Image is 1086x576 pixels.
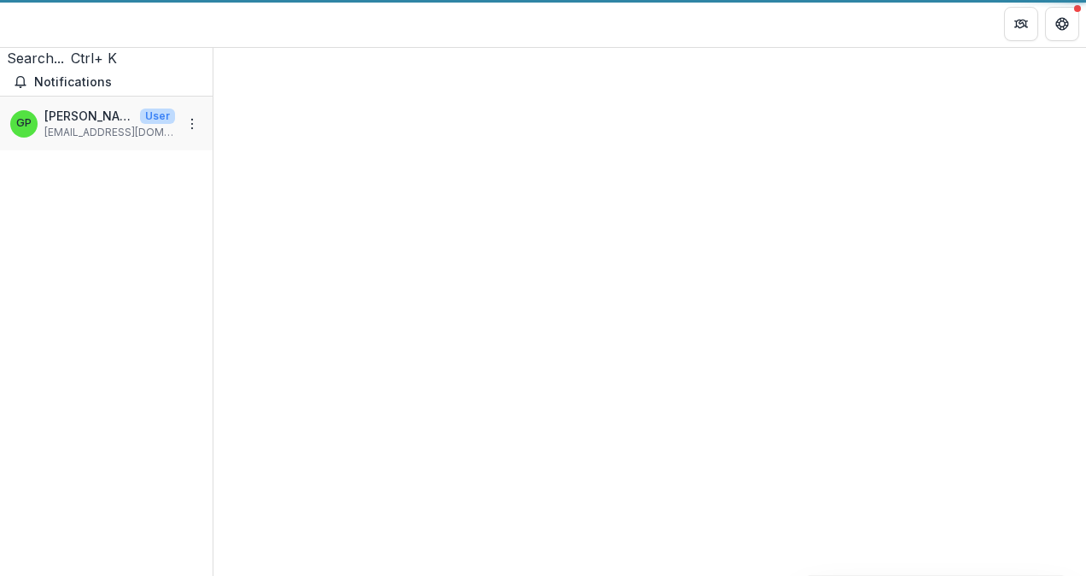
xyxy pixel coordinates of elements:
[34,75,199,90] span: Notifications
[16,118,32,129] div: Greta Patten
[7,68,206,96] button: Notifications
[182,114,202,134] button: More
[1004,7,1038,41] button: Partners
[140,109,175,124] p: User
[44,107,133,125] p: [PERSON_NAME]
[71,48,117,68] div: Ctrl + K
[7,50,64,67] span: Search...
[1045,7,1079,41] button: Get Help
[220,11,293,36] nav: breadcrumb
[44,125,175,140] p: [EMAIL_ADDRESS][DOMAIN_NAME]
